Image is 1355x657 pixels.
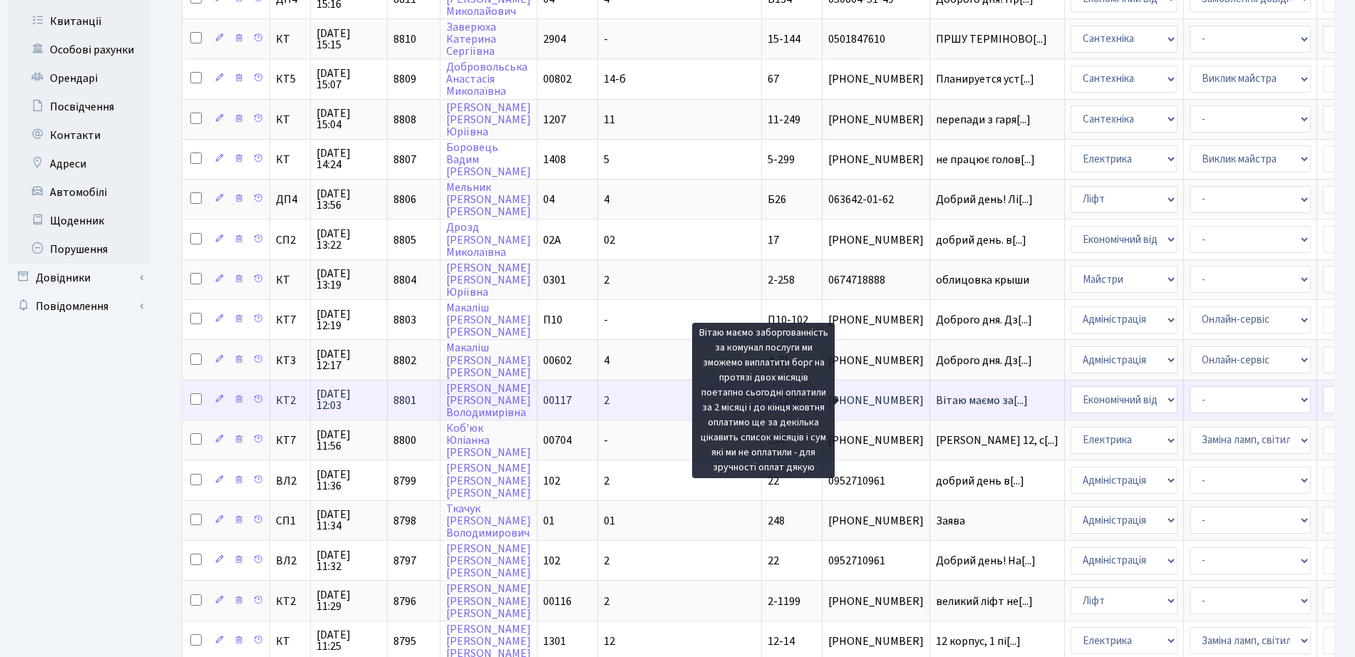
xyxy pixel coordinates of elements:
[543,31,566,47] span: 2904
[446,420,531,460] a: Коб'юкЮліанна[PERSON_NAME]
[604,633,615,649] span: 12
[604,353,609,368] span: 4
[393,513,416,529] span: 8798
[276,73,304,85] span: КТ5
[828,274,924,286] span: 0674718888
[543,272,566,288] span: 0301
[276,395,304,406] span: КТ2
[543,232,561,248] span: 02А
[604,433,608,448] span: -
[936,433,1058,448] span: [PERSON_NAME] 12, с[...]
[316,469,381,492] span: [DATE] 11:36
[768,71,779,87] span: 67
[936,192,1033,207] span: Добрий день! Лі[...]
[276,355,304,366] span: КТ3
[393,312,416,328] span: 8803
[604,553,609,569] span: 2
[446,381,531,420] a: [PERSON_NAME][PERSON_NAME]Володимирівна
[446,581,531,621] a: [PERSON_NAME][PERSON_NAME][PERSON_NAME]
[936,515,1058,527] span: Заява
[936,152,1035,167] span: не працює голов[...]
[828,114,924,125] span: [PHONE_NUMBER]
[828,636,924,647] span: [PHONE_NUMBER]
[393,553,416,569] span: 8797
[393,633,416,649] span: 8795
[604,232,615,248] span: 02
[7,121,150,150] a: Контакти
[768,553,779,569] span: 22
[393,433,416,448] span: 8800
[7,64,150,93] a: Орендарі
[446,140,531,180] a: БоровецьВадим[PERSON_NAME]
[936,553,1036,569] span: Добрий день! На[...]
[543,513,555,529] span: 01
[446,501,531,541] a: Ткачук[PERSON_NAME]Володимирович
[936,633,1021,649] span: 12 корпус, 1 пі[...]
[828,154,924,165] span: [PHONE_NUMBER]
[828,555,924,567] span: 0952710961
[276,114,304,125] span: КТ
[276,314,304,326] span: КТ7
[316,188,381,211] span: [DATE] 13:56
[276,596,304,607] span: КТ2
[393,353,416,368] span: 8802
[393,272,416,288] span: 8804
[316,429,381,452] span: [DATE] 11:56
[446,19,496,59] a: ЗаверюхаКатеринаСергіївна
[604,152,609,167] span: 5
[604,71,626,87] span: 14-б
[692,323,835,478] div: Вітаю маємо заборгованність за комунал послуги ми зможемо виплатити борг на протязі двох місяців ...
[316,629,381,652] span: [DATE] 11:25
[604,272,609,288] span: 2
[446,100,531,140] a: [PERSON_NAME][PERSON_NAME]Юріївна
[543,433,572,448] span: 00704
[828,475,924,487] span: 0952710961
[543,553,560,569] span: 102
[316,28,381,51] span: [DATE] 15:15
[936,353,1032,368] span: Доброго дня. Дз[...]
[7,207,150,235] a: Щоденник
[828,314,924,326] span: [PHONE_NUMBER]
[276,636,304,647] span: КТ
[828,515,924,527] span: [PHONE_NUMBER]
[604,513,615,529] span: 01
[936,473,1024,489] span: добрий день в[...]
[276,475,304,487] span: ВЛ2
[828,395,924,406] span: [PHONE_NUMBER]
[276,435,304,446] span: КТ7
[768,112,800,128] span: 11-249
[768,594,800,609] span: 2-1199
[828,435,924,446] span: [PHONE_NUMBER]
[316,388,381,411] span: [DATE] 12:03
[446,461,531,501] a: [PERSON_NAME][PERSON_NAME][PERSON_NAME]
[316,348,381,371] span: [DATE] 12:17
[393,393,416,408] span: 8801
[316,549,381,572] span: [DATE] 11:32
[828,355,924,366] span: [PHONE_NUMBER]
[7,264,150,292] a: Довідники
[604,112,615,128] span: 11
[316,509,381,532] span: [DATE] 11:34
[604,393,609,408] span: 2
[276,515,304,527] span: СП1
[7,178,150,207] a: Автомобілі
[446,59,527,99] a: ДобровольськаАнастасіяМиколаївна
[768,473,779,489] span: 22
[828,234,924,246] span: [PHONE_NUMBER]
[543,312,562,328] span: П10
[543,633,566,649] span: 1301
[936,274,1058,286] span: облицовка крыши
[543,192,555,207] span: 04
[446,220,531,260] a: Дрозд[PERSON_NAME]Миколаївна
[316,268,381,291] span: [DATE] 13:19
[7,292,150,321] a: Повідомлення
[446,341,531,381] a: Макаліш[PERSON_NAME][PERSON_NAME]
[393,192,416,207] span: 8806
[446,541,531,581] a: [PERSON_NAME][PERSON_NAME][PERSON_NAME]
[768,272,795,288] span: 2-258
[543,112,566,128] span: 1207
[768,513,785,529] span: 248
[936,312,1032,328] span: Доброго дня. Дз[...]
[543,473,560,489] span: 102
[936,232,1026,248] span: добрий день. в[...]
